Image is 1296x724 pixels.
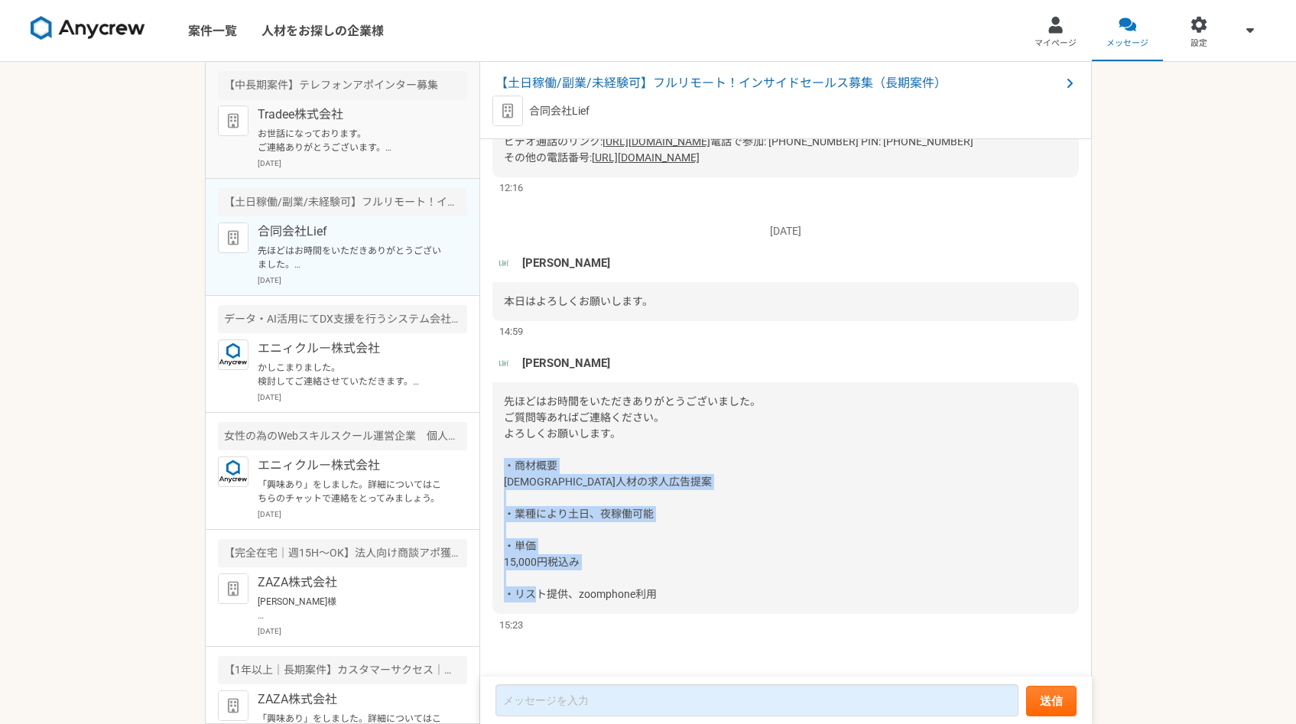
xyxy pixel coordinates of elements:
img: unnamed.png [492,252,515,274]
a: [URL][DOMAIN_NAME] [592,151,700,164]
button: 送信 [1026,686,1077,716]
p: 合同会社Lief [529,103,590,119]
span: 14:59 [499,324,523,339]
div: データ・AI活用にてDX支援を行うシステム会社でのインサイドセールスを募集 [218,305,467,333]
span: 【土日稼働/副業/未経験可】フルリモート！インサイドセールス募集（長期案件） [495,74,1061,93]
div: 【1年以上｜長期案件】カスタマーサクセス｜法人営業経験1年〜｜フルリモ◎ [218,656,467,684]
span: 本日はよろしくお願いします。 [504,295,653,307]
img: default_org_logo-42cde973f59100197ec2c8e796e4974ac8490bb5b08a0eb061ff975e4574aa76.png [218,690,248,721]
div: 【中長期案件】テレフォンアポインター募集 [218,71,467,99]
img: default_org_logo-42cde973f59100197ec2c8e796e4974ac8490bb5b08a0eb061ff975e4574aa76.png [218,573,248,604]
span: メッセージ [1106,37,1148,50]
p: [DATE] [258,391,467,403]
div: 【完全在宅｜週15H〜OK】法人向け商談アポ獲得をお願いします！ [218,539,467,567]
span: 設定 [1190,37,1207,50]
span: [PERSON_NAME] [522,355,610,372]
p: 「興味あり」をしました。詳細についてはこちらのチャットで連絡をとってみましょう。 [258,478,447,505]
p: 合同会社Lief [258,222,447,241]
img: default_org_logo-42cde973f59100197ec2c8e796e4974ac8490bb5b08a0eb061ff975e4574aa76.png [492,96,523,126]
img: default_org_logo-42cde973f59100197ec2c8e796e4974ac8490bb5b08a0eb061ff975e4574aa76.png [218,222,248,253]
p: お世話になっております。 ご連絡ありがとうございます。 内容問題なさそうなので、まずは面談にて弊社サービスの説明や条件面の擦り合わせをさせていただきたく存じます。 お時間について何日程か頂戴でき... [258,127,447,154]
span: 12:16 [499,180,523,195]
p: ZAZA株式会社 [258,690,447,709]
p: エニィクルー株式会社 [258,456,447,475]
p: [DATE] [258,508,467,520]
img: 8DqYSo04kwAAAAASUVORK5CYII= [31,16,145,41]
p: [PERSON_NAME]様 お世話になります。 ZAZA株式会社の[PERSON_NAME]です。 ご相談いただきありがとうございます。 大変恐れ入りますが、本案件は「ご本人が稼働いただける方... [258,595,447,622]
img: logo_text_blue_01.png [218,456,248,487]
p: Tradee株式会社 [258,106,447,124]
img: unnamed.png [492,352,515,375]
p: [DATE] [258,274,467,286]
img: logo_text_blue_01.png [218,339,248,370]
p: ZAZA株式会社 [258,573,447,592]
p: かしこまりました。 検討してご連絡させていただきます。 よろしくお願いいたします。 [258,361,447,388]
span: マイページ [1035,37,1077,50]
span: 先ほどはお時間をいただきありがとうございました。 ご質問等あればご連絡ください。 よろしくお願いします。 ・商材概要 [DEMOGRAPHIC_DATA]人材の求人広告提案 ・業種により土日、夜... [504,395,761,600]
span: [PERSON_NAME] [522,255,610,271]
p: [DATE] [492,223,1079,239]
span: 電話で参加: [PHONE_NUMBER] PIN: [PHONE_NUMBER] その他の電話番号: [504,135,973,164]
div: 女性の為のWebスキルスクール運営企業 個人営業（フルリモート） [218,422,467,450]
a: [URL][DOMAIN_NAME] [603,135,710,148]
img: default_org_logo-42cde973f59100197ec2c8e796e4974ac8490bb5b08a0eb061ff975e4574aa76.png [218,106,248,136]
p: [DATE] [258,157,467,169]
span: 承知しました。 では、下記にてよろしくお願い致します。 【面接】[PERSON_NAME] [DATE] · 15:00 – 15:30 Google Meet の参加に必要な情報 ビデオ通話の... [504,39,706,148]
span: 15:23 [499,618,523,632]
div: 【土日稼働/副業/未経験可】フルリモート！インサイドセールス募集（長期案件） [218,188,467,216]
p: [DATE] [258,625,467,637]
p: 先ほどはお時間をいただきありがとうございました。 ご質問等あればご連絡ください。 よろしくお願いします。 ・商材概要 [DEMOGRAPHIC_DATA]人材の求人広告提案 ・業種により土日、夜... [258,244,447,271]
p: エニィクルー株式会社 [258,339,447,358]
